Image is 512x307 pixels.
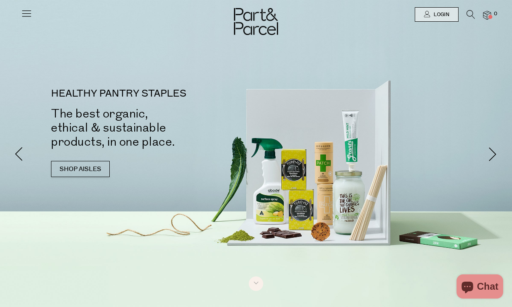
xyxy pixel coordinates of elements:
[483,11,491,19] a: 0
[51,89,268,99] p: HEALTHY PANTRY STAPLES
[51,161,110,177] a: SHOP AISLES
[234,8,278,35] img: Part&Parcel
[492,10,499,18] span: 0
[432,11,449,18] span: Login
[415,7,459,22] a: Login
[51,107,268,149] h2: The best organic, ethical & sustainable products, in one place.
[454,274,506,301] inbox-online-store-chat: Shopify online store chat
